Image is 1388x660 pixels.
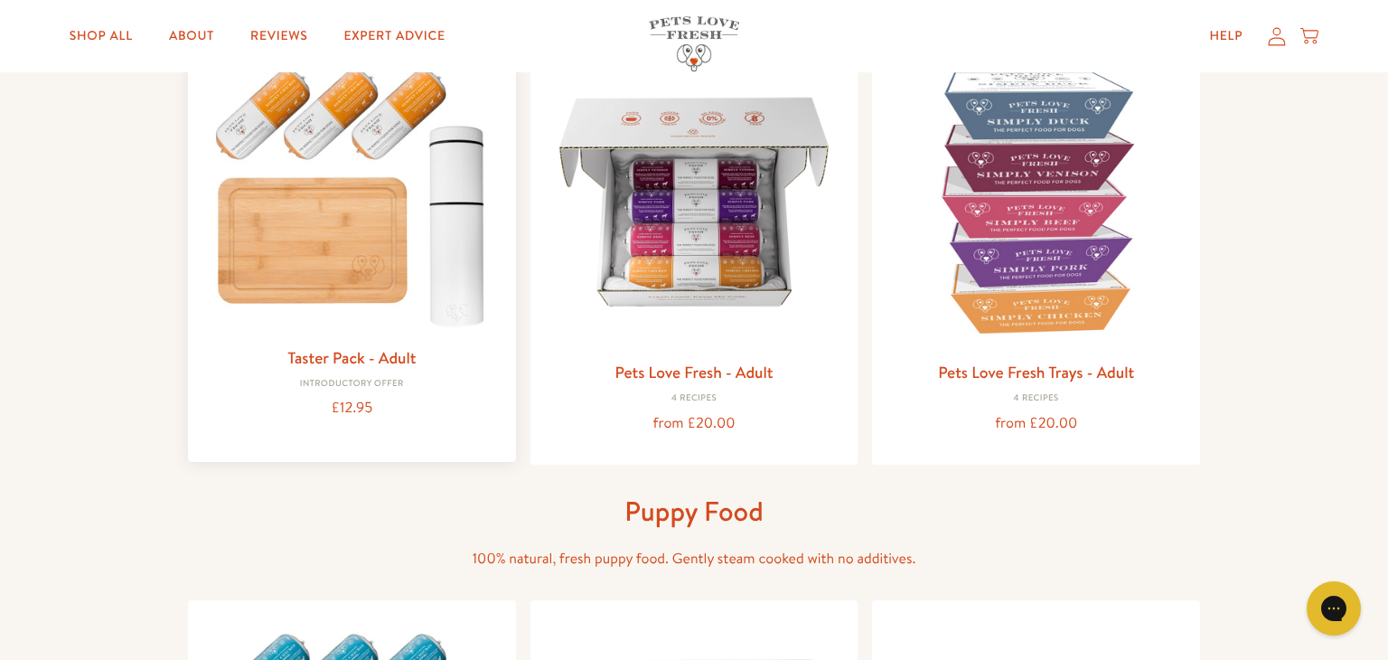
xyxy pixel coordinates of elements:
[649,16,739,71] img: Pets Love Fresh
[545,411,844,436] div: from £20.00
[938,361,1134,383] a: Pets Love Fresh Trays - Adult
[614,361,773,383] a: Pets Love Fresh - Adult
[202,396,502,420] div: £12.95
[1195,18,1257,54] a: Help
[886,411,1186,436] div: from £20.00
[330,18,460,54] a: Expert Advice
[1298,575,1370,642] iframe: Gorgias live chat messenger
[202,50,502,336] img: Taster Pack - Adult
[202,379,502,390] div: Introductory Offer
[886,393,1186,404] div: 4 Recipes
[886,52,1186,352] img: Pets Love Fresh Trays - Adult
[473,549,916,569] span: 100% natural, fresh puppy food. Gently steam cooked with no additives.
[55,18,147,54] a: Shop All
[236,18,322,54] a: Reviews
[155,18,229,54] a: About
[405,494,983,529] h1: Puppy Food
[287,346,416,369] a: Taster Pack - Adult
[545,393,844,404] div: 4 Recipes
[545,52,844,352] img: Pets Love Fresh - Adult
